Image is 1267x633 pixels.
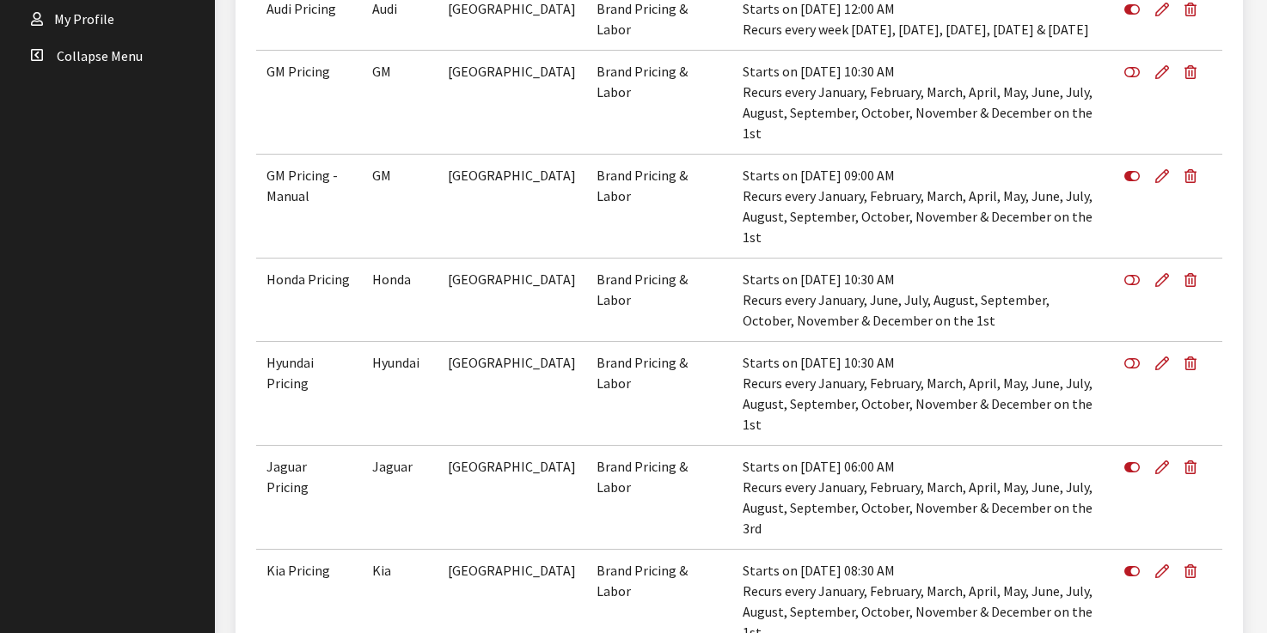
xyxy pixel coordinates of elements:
a: Edit Definition [1148,446,1177,489]
button: Enable Definition [1123,259,1148,301]
td: GM Pricing [256,51,362,155]
span: Collapse Menu [57,47,143,64]
a: Edit Definition [1148,155,1177,198]
a: Edit Definition [1148,259,1177,301]
button: Delete Definition [1177,446,1211,489]
button: Delete Definition [1177,550,1211,593]
td: [GEOGRAPHIC_DATA] [438,342,586,446]
span: Starts on [DATE] 10:30 AM Recurs every January, February, March, April, May, June, July, August, ... [743,63,1093,142]
button: Enable Definition [1123,51,1148,94]
span: My Profile [54,11,114,28]
button: Delete Definition [1177,51,1211,94]
span: Starts on [DATE] 09:00 AM Recurs every January, February, March, April, May, June, July, August, ... [743,167,1093,246]
td: Jaguar [362,446,438,550]
td: GM [362,51,438,155]
button: Disable Definition [1123,550,1148,593]
button: Disable Definition [1123,155,1148,198]
td: Hyundai [362,342,438,446]
span: Starts on [DATE] 10:30 AM Recurs every January, June, July, August, September, October, November ... [743,271,1050,329]
button: Enable Definition [1123,342,1148,385]
td: [GEOGRAPHIC_DATA] [438,155,586,259]
a: Edit Definition [1148,51,1177,94]
td: Honda Pricing [256,259,362,342]
button: Delete Definition [1177,155,1211,198]
button: Delete Definition [1177,342,1211,385]
span: Brand Pricing & Labor [597,63,688,100]
a: Edit Definition [1148,550,1177,593]
button: Disable Definition [1123,446,1148,489]
span: Brand Pricing & Labor [597,458,688,496]
td: Honda [362,259,438,342]
td: Hyundai Pricing [256,342,362,446]
span: Starts on [DATE] 10:30 AM Recurs every January, February, March, April, May, June, July, August, ... [743,354,1093,433]
span: Brand Pricing & Labor [597,271,688,308]
td: [GEOGRAPHIC_DATA] [438,51,586,155]
a: Edit Definition [1148,342,1177,385]
span: Brand Pricing & Labor [597,167,688,204]
td: [GEOGRAPHIC_DATA] [438,446,586,550]
td: GM [362,155,438,259]
td: [GEOGRAPHIC_DATA] [438,259,586,342]
span: Starts on [DATE] 06:00 AM Recurs every January, February, March, April, May, June, July, August, ... [743,458,1093,537]
td: Jaguar Pricing [256,446,362,550]
span: Brand Pricing & Labor [597,354,688,392]
button: Delete Definition [1177,259,1211,301]
td: GM Pricing - Manual [256,155,362,259]
span: Brand Pricing & Labor [597,562,688,600]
